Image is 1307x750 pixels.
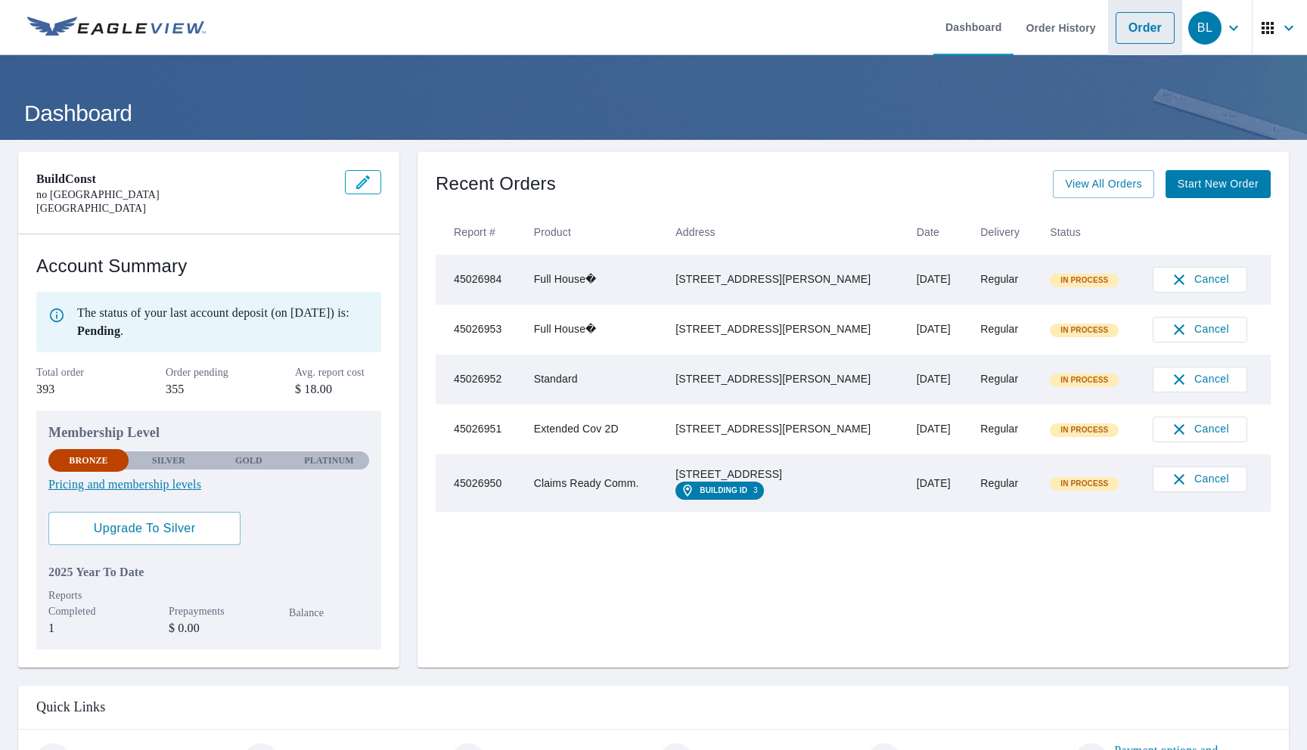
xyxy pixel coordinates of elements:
th: Address [663,210,904,255]
span: Start New Order [1178,175,1259,194]
p: Bronze [69,454,107,467]
img: EV Logo [27,17,206,39]
td: Full House� [522,305,664,355]
p: Quick Links [36,698,1271,717]
p: Recent Orders [436,170,556,198]
p: Gold [235,454,262,467]
h1: Dashboard [18,98,1289,129]
td: Full House� [522,255,664,305]
p: no [GEOGRAPHIC_DATA] [36,188,333,202]
th: Delivery [968,210,1038,255]
em: Building ID [700,486,747,495]
span: In Process [1051,425,1117,435]
div: [STREET_ADDRESS][PERSON_NAME] [675,271,892,287]
p: Silver [152,454,185,467]
td: 45026984 [436,255,522,305]
span: View All Orders [1065,175,1141,194]
td: Regular [968,255,1038,305]
th: Status [1038,210,1140,255]
p: Reports Completed [48,587,129,619]
span: Cancel [1169,470,1231,488]
p: Account Summary [36,253,381,280]
a: Pricing and membership levels [48,476,369,494]
p: Platinum [304,454,353,467]
td: [DATE] [905,404,969,454]
a: Order [1116,12,1175,44]
span: Cancel [1169,271,1231,289]
th: Date [905,210,969,255]
p: $ 18.00 [295,380,381,398]
div: [STREET_ADDRESS] [675,466,892,482]
p: 1 [48,619,129,637]
div: [STREET_ADDRESS][PERSON_NAME] [675,371,892,386]
th: Report # [436,210,522,255]
td: [DATE] [905,355,969,404]
div: [STREET_ADDRESS][PERSON_NAME] [675,321,892,336]
a: Start New Order [1166,170,1271,198]
span: In Process [1051,275,1117,286]
button: Cancel [1153,267,1247,293]
td: 45026951 [436,404,522,454]
td: 45026953 [436,305,522,355]
a: Building ID3 [675,482,763,500]
td: 45026950 [436,454,522,512]
button: Cancel [1153,317,1247,342]
td: Regular [968,454,1038,512]
td: Claims Ready Comm. [522,454,664,512]
span: In Process [1051,375,1117,386]
p: $ 0.00 [169,619,249,637]
td: Regular [968,305,1038,355]
span: Upgrade To Silver [61,520,228,537]
p: 355 [166,380,252,398]
td: Regular [968,355,1038,404]
span: In Process [1051,325,1117,336]
td: Regular [968,404,1038,454]
p: Membership Level [48,423,369,443]
b: Pending [77,324,120,337]
td: [DATE] [905,305,969,355]
button: Cancel [1153,417,1247,442]
th: Product [522,210,664,255]
p: Balance [289,605,369,621]
p: 393 [36,380,123,398]
span: In Process [1051,479,1117,489]
div: [STREET_ADDRESS][PERSON_NAME] [675,421,892,436]
td: Standard [522,355,664,404]
p: Prepayments [169,603,249,619]
p: Order pending [166,364,252,380]
p: 2025 Year To Date [48,563,369,581]
td: 45026952 [436,355,522,404]
p: Total order [36,364,123,380]
span: Cancel [1169,321,1231,339]
a: Upgrade To Silver [48,512,241,545]
p: The status of your last account deposit (on [DATE]) is: . [77,304,369,340]
p: BuildConst [36,170,333,188]
span: Cancel [1169,370,1231,389]
td: [DATE] [905,255,969,305]
span: Cancel [1169,420,1231,439]
td: Extended Cov 2D [522,404,664,454]
td: [DATE] [905,454,969,512]
p: Avg. report cost [295,364,381,380]
a: View All Orders [1053,170,1153,198]
div: BL [1188,11,1222,45]
p: [GEOGRAPHIC_DATA] [36,202,333,215]
button: Cancel [1153,466,1247,492]
button: Cancel [1153,367,1247,392]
